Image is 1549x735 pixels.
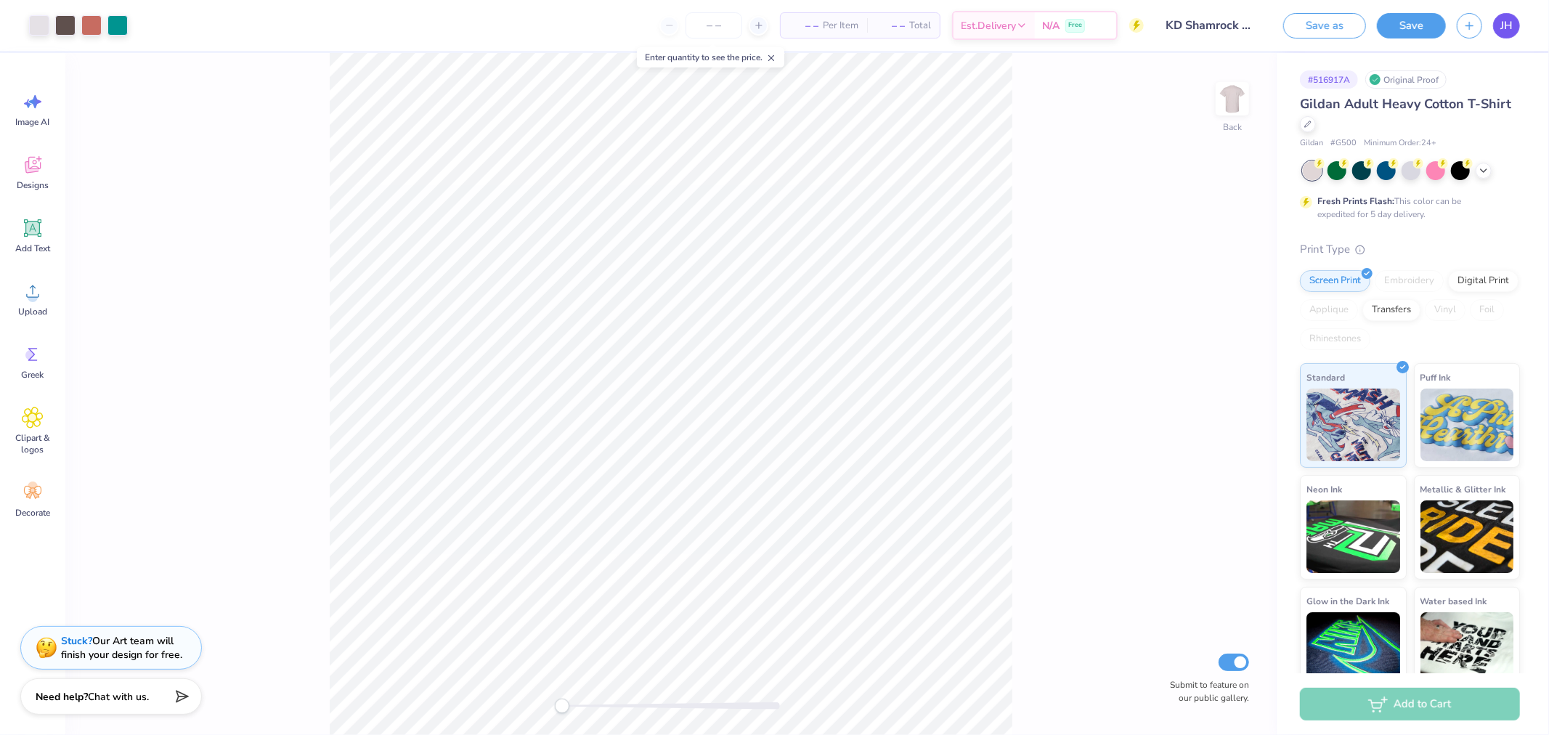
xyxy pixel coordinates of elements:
span: Neon Ink [1306,482,1342,497]
span: Chat with us. [88,690,149,704]
span: N/A [1042,18,1060,33]
span: Free [1068,20,1082,31]
span: Gildan Adult Heavy Cotton T-Shirt [1300,95,1511,113]
span: Upload [18,306,47,317]
span: Puff Ink [1420,370,1451,385]
img: Standard [1306,389,1400,461]
span: Minimum Order: 24 + [1364,137,1436,150]
div: # 516917A [1300,70,1358,89]
div: This color can be expedited for 5 day delivery. [1317,195,1496,221]
span: Est. Delivery [961,18,1016,33]
div: Screen Print [1300,270,1370,292]
img: Glow in the Dark Ink [1306,612,1400,685]
div: Digital Print [1448,270,1518,292]
div: Applique [1300,299,1358,321]
span: Clipart & logos [9,432,57,455]
span: Standard [1306,370,1345,385]
div: Print Type [1300,241,1520,258]
label: Submit to feature on our public gallery. [1162,678,1249,704]
span: Total [909,18,931,33]
span: Per Item [823,18,858,33]
img: Back [1218,84,1247,113]
button: Save [1377,13,1446,38]
div: Accessibility label [555,699,569,713]
span: Decorate [15,507,50,519]
span: Image AI [16,116,50,128]
span: – – [876,18,905,33]
div: Foil [1470,299,1504,321]
strong: Fresh Prints Flash: [1317,195,1394,207]
div: Embroidery [1375,270,1444,292]
span: Add Text [15,243,50,254]
input: Untitled Design [1155,11,1261,40]
span: Glow in the Dark Ink [1306,593,1389,609]
div: Transfers [1362,299,1420,321]
span: Designs [17,179,49,191]
span: Metallic & Glitter Ink [1420,482,1506,497]
div: Back [1223,121,1242,134]
button: Save as [1283,13,1366,38]
div: Our Art team will finish your design for free. [61,634,182,662]
div: Rhinestones [1300,328,1370,350]
span: Greek [22,369,44,381]
span: Water based Ink [1420,593,1487,609]
span: JH [1500,17,1513,34]
span: Gildan [1300,137,1323,150]
span: # G500 [1330,137,1357,150]
span: – – [789,18,818,33]
img: Metallic & Glitter Ink [1420,500,1514,573]
strong: Stuck? [61,634,92,648]
div: Vinyl [1425,299,1465,321]
div: Original Proof [1365,70,1447,89]
img: Puff Ink [1420,389,1514,461]
div: Enter quantity to see the price. [637,47,784,68]
img: Neon Ink [1306,500,1400,573]
a: JH [1493,13,1520,38]
strong: Need help? [36,690,88,704]
input: – – [686,12,742,38]
img: Water based Ink [1420,612,1514,685]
